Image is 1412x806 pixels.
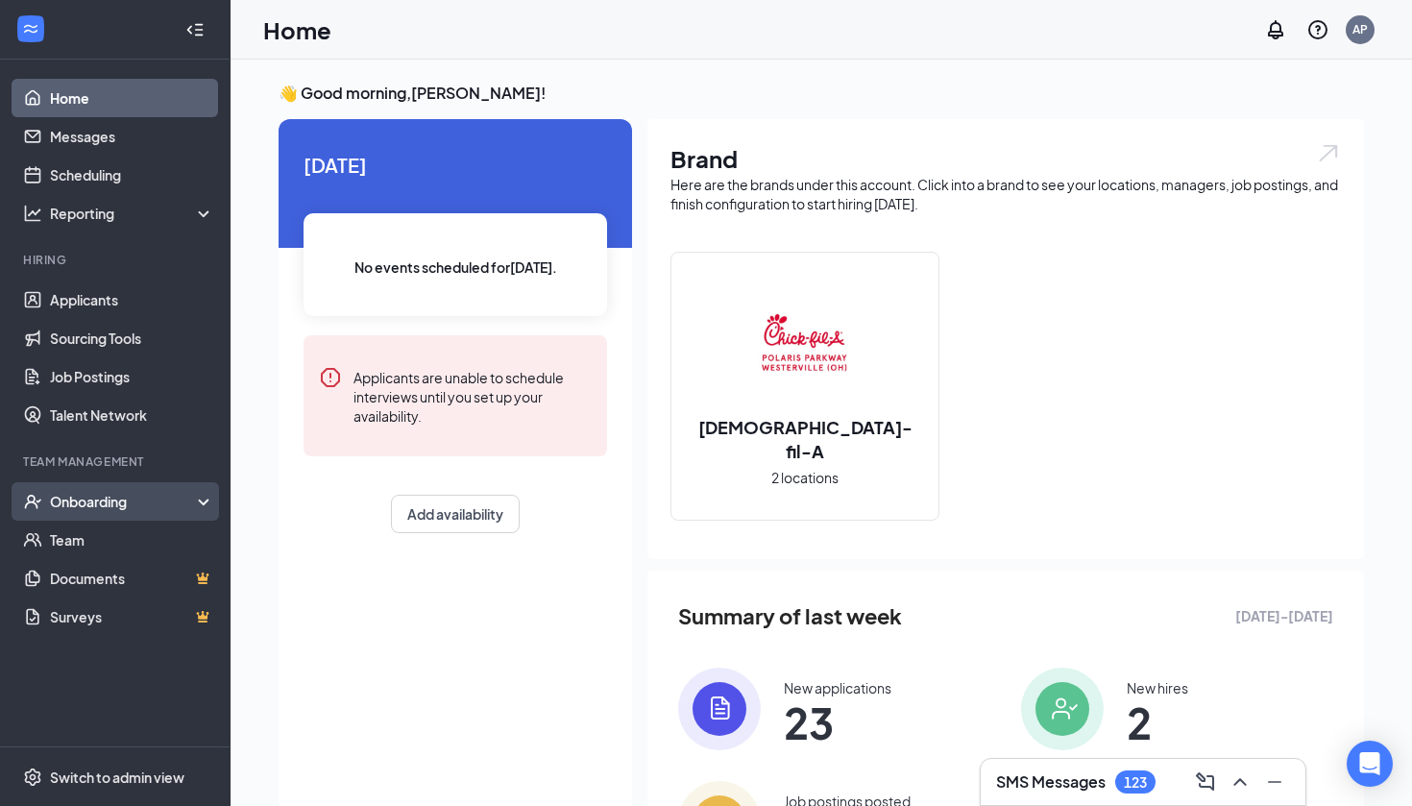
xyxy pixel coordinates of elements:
h3: SMS Messages [996,771,1106,793]
a: Messages [50,117,214,156]
svg: Analysis [23,204,42,223]
span: No events scheduled for [DATE] . [354,256,557,278]
div: Applicants are unable to schedule interviews until you set up your availability. [353,366,592,426]
h2: [DEMOGRAPHIC_DATA]-fil-A [671,415,938,463]
svg: ComposeMessage [1194,770,1217,794]
h3: 👋 Good morning, [PERSON_NAME] ! [279,83,1364,104]
span: [DATE] [304,150,607,180]
svg: QuestionInfo [1306,18,1329,41]
span: 23 [784,705,891,740]
svg: Settings [23,768,42,787]
svg: Collapse [185,20,205,39]
button: ComposeMessage [1190,767,1221,797]
span: 2 locations [771,467,839,488]
div: Open Intercom Messenger [1347,741,1393,787]
svg: Notifications [1264,18,1287,41]
h1: Brand [670,142,1341,175]
a: Job Postings [50,357,214,396]
div: Team Management [23,453,210,470]
svg: Minimize [1263,770,1286,794]
svg: UserCheck [23,492,42,511]
div: Switch to admin view [50,768,184,787]
img: icon [678,668,761,750]
a: Applicants [50,281,214,319]
button: Add availability [391,495,520,533]
div: AP [1352,21,1368,37]
span: 2 [1127,705,1188,740]
div: Onboarding [50,492,198,511]
a: Home [50,79,214,117]
button: Minimize [1259,767,1290,797]
img: icon [1021,668,1104,750]
h1: Home [263,13,331,46]
a: DocumentsCrown [50,559,214,598]
div: Here are the brands under this account. Click into a brand to see your locations, managers, job p... [670,175,1341,213]
button: ChevronUp [1225,767,1255,797]
img: Chick-fil-A [743,284,866,407]
img: open.6027fd2a22e1237b5b06.svg [1316,142,1341,164]
span: [DATE] - [DATE] [1235,605,1333,626]
a: Talent Network [50,396,214,434]
div: 123 [1124,774,1147,791]
a: Team [50,521,214,559]
a: SurveysCrown [50,598,214,636]
a: Scheduling [50,156,214,194]
svg: WorkstreamLogo [21,19,40,38]
div: New hires [1127,678,1188,697]
div: New applications [784,678,891,697]
div: Reporting [50,204,215,223]
div: Hiring [23,252,210,268]
a: Sourcing Tools [50,319,214,357]
svg: Error [319,366,342,389]
svg: ChevronUp [1229,770,1252,794]
span: Summary of last week [678,599,902,633]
